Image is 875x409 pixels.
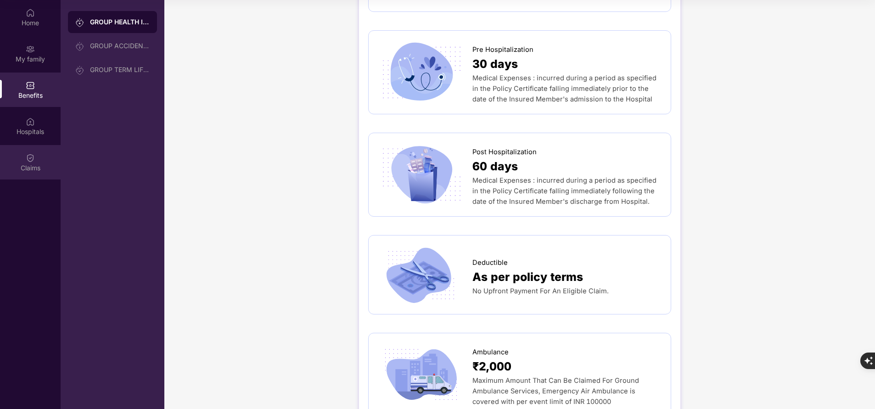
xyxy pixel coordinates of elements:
span: 30 days [472,55,518,73]
img: svg+xml;base64,PHN2ZyBpZD0iSG9zcGl0YWxzIiB4bWxucz0iaHR0cDovL3d3dy53My5vcmcvMjAwMC9zdmciIHdpZHRoPS... [26,117,35,126]
div: GROUP ACCIDENTAL INSURANCE [90,42,150,50]
span: Maximum Amount That Can Be Claimed For Ground Ambulance Services, Emergency Air Ambulance is cove... [472,376,639,406]
span: 60 days [472,157,518,175]
img: svg+xml;base64,PHN2ZyBpZD0iSG9tZSIgeG1sbnM9Imh0dHA6Ly93d3cudzMub3JnLzIwMDAvc3ZnIiB3aWR0aD0iMjAiIG... [26,8,35,17]
img: icon [378,245,465,305]
span: Ambulance [472,347,509,358]
img: icon [378,145,465,205]
img: svg+xml;base64,PHN2ZyB3aWR0aD0iMjAiIGhlaWdodD0iMjAiIHZpZXdCb3g9IjAgMCAyMCAyMCIgZmlsbD0ibm9uZSIgeG... [75,42,84,51]
div: GROUP TERM LIFE INSURANCE [90,66,150,73]
span: Deductible [472,258,508,268]
span: As per policy terms [472,268,583,286]
img: svg+xml;base64,PHN2ZyBpZD0iQ2xhaW0iIHhtbG5zPSJodHRwOi8vd3d3LnczLm9yZy8yMDAwL3N2ZyIgd2lkdGg9IjIwIi... [26,153,35,162]
span: Post Hospitalization [472,147,537,157]
div: GROUP HEALTH INSURANCE [90,17,150,27]
span: Pre Hospitalization [472,45,533,55]
span: Medical Expenses : incurred during a period as specified in the Policy Certificate falling immedi... [472,74,656,103]
img: svg+xml;base64,PHN2ZyBpZD0iQmVuZWZpdHMiIHhtbG5zPSJodHRwOi8vd3d3LnczLm9yZy8yMDAwL3N2ZyIgd2lkdGg9Ij... [26,81,35,90]
span: No Upfront Payment For An Eligible Claim. [472,287,609,295]
img: svg+xml;base64,PHN2ZyB3aWR0aD0iMjAiIGhlaWdodD0iMjAiIHZpZXdCb3g9IjAgMCAyMCAyMCIgZmlsbD0ibm9uZSIgeG... [75,18,84,27]
img: icon [378,42,465,103]
img: icon [378,345,465,405]
span: Medical Expenses : incurred during a period as specified in the Policy Certificate falling immedi... [472,176,656,206]
img: svg+xml;base64,PHN2ZyB3aWR0aD0iMjAiIGhlaWdodD0iMjAiIHZpZXdCb3g9IjAgMCAyMCAyMCIgZmlsbD0ibm9uZSIgeG... [26,45,35,54]
img: svg+xml;base64,PHN2ZyB3aWR0aD0iMjAiIGhlaWdodD0iMjAiIHZpZXdCb3g9IjAgMCAyMCAyMCIgZmlsbD0ibm9uZSIgeG... [75,66,84,75]
span: ₹2,000 [472,358,511,375]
